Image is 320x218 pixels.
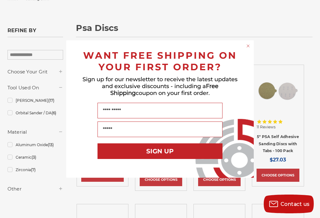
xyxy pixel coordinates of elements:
span: Free Shipping [110,83,218,97]
span: Contact us [281,201,310,207]
button: Close dialog [245,43,251,49]
span: Sign up for our newsletter to receive the latest updates and exclusive discounts - including a co... [82,76,237,97]
button: SIGN UP [97,143,222,159]
span: WANT FREE SHIPPING ON YOUR FIRST ORDER? [83,50,237,73]
button: Contact us [264,195,314,213]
